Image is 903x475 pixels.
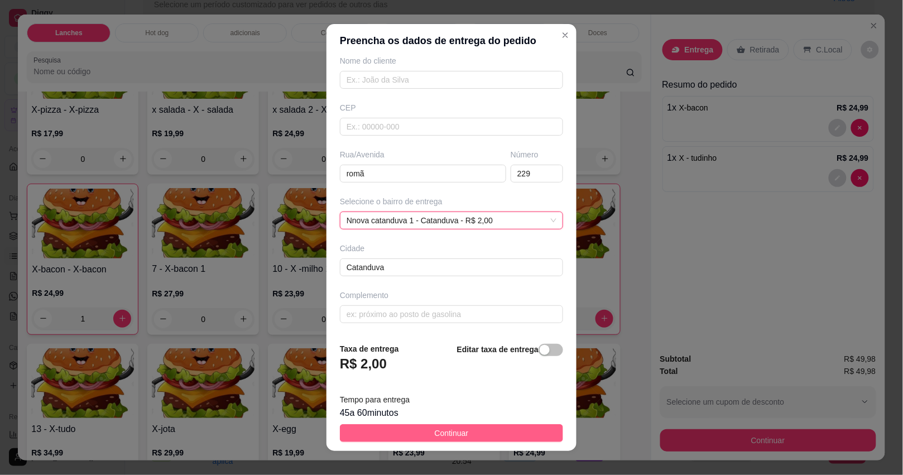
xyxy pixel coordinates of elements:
[340,71,563,89] input: Ex.: João da Silva
[326,24,577,57] header: Preencha os dados de entrega do pedido
[457,345,539,354] strong: Editar taxa de entrega
[340,118,563,136] input: Ex.: 00000-000
[340,355,387,373] h3: R$ 2,00
[511,149,563,160] div: Número
[340,196,563,207] div: Selecione o bairro de entrega
[340,424,563,442] button: Continuar
[340,55,563,66] div: Nome do cliente
[340,395,410,404] span: Tempo para entrega
[340,344,399,353] strong: Taxa de entrega
[340,149,506,160] div: Rua/Avenida
[347,212,556,229] span: Nnova catanduva 1 - Catanduva - R$ 2,00
[340,102,563,113] div: CEP
[340,305,563,323] input: ex: próximo ao posto de gasolina
[511,165,563,183] input: Ex.: 44
[556,26,574,44] button: Close
[340,406,563,420] div: 45 a 60 minutos
[340,165,506,183] input: Ex.: Rua Oscar Freire
[340,290,563,301] div: Complemento
[435,427,469,439] span: Continuar
[340,243,563,254] div: Cidade
[340,258,563,276] input: Ex.: Santo André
